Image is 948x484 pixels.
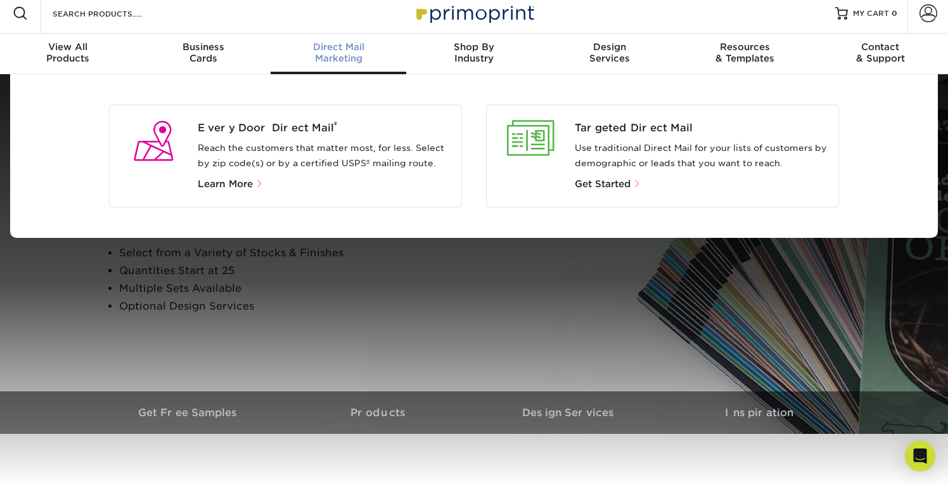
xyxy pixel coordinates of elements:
a: BusinessCards [136,34,271,74]
span: 0 [892,9,897,18]
a: Targeted Direct Mail [575,121,829,136]
span: MY CART [853,8,889,19]
p: Use traditional Direct Mail for your lists of customers by demographic or leads that you want to ... [575,141,829,171]
div: & Templates [677,41,813,64]
span: Direct Mail [271,41,406,53]
span: Learn More [198,178,253,190]
div: Cards [136,41,271,64]
a: Every Door Direct Mail® [198,121,452,136]
div: Marketing [271,41,406,64]
div: Services [542,41,677,64]
a: Direct MailMarketing [271,34,406,74]
div: Industry [406,41,542,64]
span: Design [542,41,677,53]
span: Get Started [575,178,631,190]
div: Open Intercom Messenger [905,441,935,471]
span: Contact [812,41,948,53]
a: Contact& Support [812,34,948,74]
p: Reach the customers that matter most, for less. Select by zip code(s) or by a certified USPS® mai... [198,141,452,171]
sup: ® [334,120,337,129]
span: Resources [677,41,813,53]
a: Learn More [198,180,269,189]
span: Shop By [406,41,542,53]
div: & Support [812,41,948,64]
span: Business [136,41,271,53]
a: Get Started [575,180,641,189]
input: SEARCH PRODUCTS..... [51,6,175,21]
a: Resources& Templates [677,34,813,74]
a: DesignServices [542,34,677,74]
span: Every Door Direct Mail [198,121,452,136]
a: Shop ByIndustry [406,34,542,74]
